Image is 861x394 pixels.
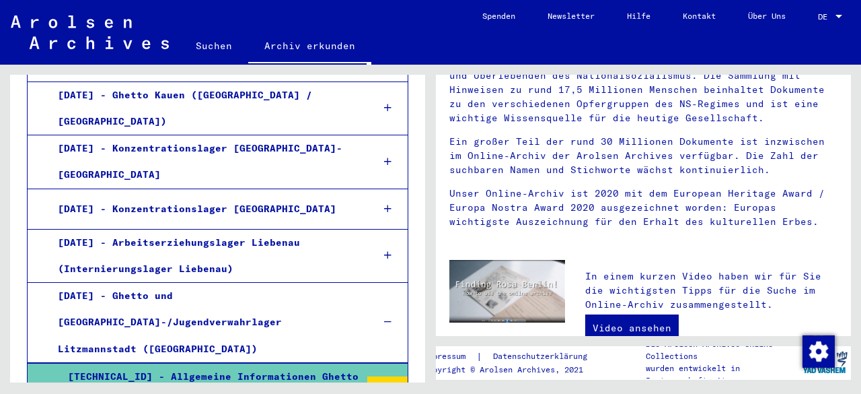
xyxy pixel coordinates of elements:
div: [DATE] - Ghetto und [GEOGRAPHIC_DATA]-/Jugendverwahrlager Litzmannstadt ([GEOGRAPHIC_DATA]) [48,283,361,362]
div: [DATE] - Arbeitserziehungslager Liebenau (Internierungslager Liebenau) [48,230,361,282]
img: yv_logo.png [800,346,850,379]
div: [DATE] - Ghetto Kauen ([GEOGRAPHIC_DATA] / [GEOGRAPHIC_DATA]) [48,82,361,135]
div: 381 [367,376,408,390]
div: [DATE] - Konzentrationslager [GEOGRAPHIC_DATA] [48,196,361,222]
div: | [423,350,603,364]
p: Die Arolsen Archives sind ein internationales Zentrum über NS-Verfolgung mit dem weltweit umfasse... [449,40,837,125]
div: Zustimmung ändern [802,335,834,367]
p: Die Arolsen Archives Online-Collections [646,338,799,362]
div: [DATE] - Konzentrationslager [GEOGRAPHIC_DATA]-[GEOGRAPHIC_DATA] [48,135,361,188]
img: Zustimmung ändern [802,335,835,368]
a: Suchen [180,30,248,62]
a: Video ansehen [585,315,679,341]
a: Archiv erkunden [248,30,371,65]
p: wurden entwickelt in Partnerschaft mit [646,362,799,387]
p: Unser Online-Archiv ist 2020 mit dem European Heritage Award / Europa Nostra Award 2020 ausgezeic... [449,187,837,229]
a: Datenschutzerklärung [482,350,603,364]
span: DE [818,12,833,22]
p: In einem kurzen Video haben wir für Sie die wichtigsten Tipps für die Suche im Online-Archiv zusa... [585,269,837,312]
img: video.jpg [449,260,565,323]
img: Arolsen_neg.svg [11,15,169,49]
p: Ein großer Teil der rund 30 Millionen Dokumente ist inzwischen im Online-Archiv der Arolsen Archi... [449,135,837,177]
p: Copyright © Arolsen Archives, 2021 [423,364,603,376]
a: Impressum [423,350,476,364]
